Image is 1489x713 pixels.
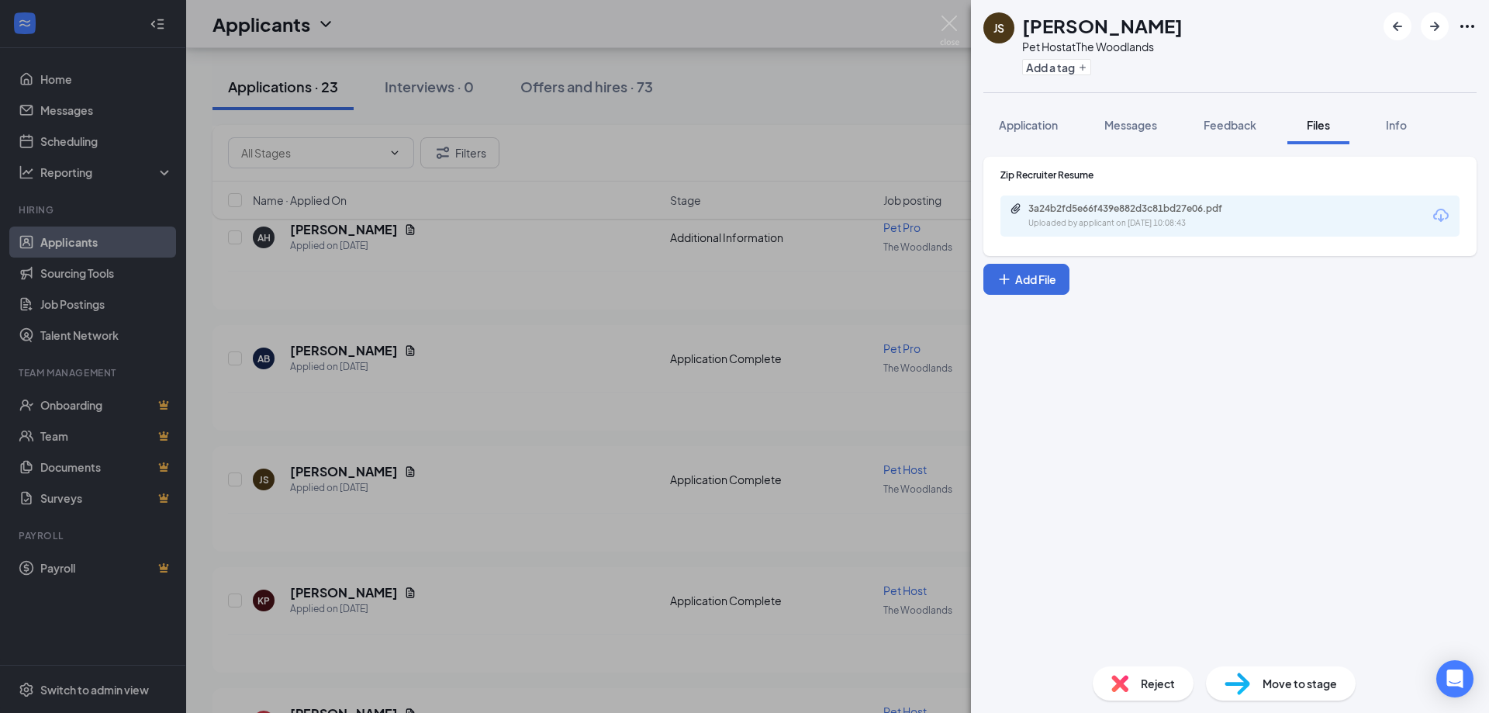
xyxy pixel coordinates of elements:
[1022,39,1183,54] div: Pet Host at The Woodlands
[1010,202,1261,230] a: Paperclip3a24b2fd5e66f439e882d3c81bd27e06.pdfUploaded by applicant on [DATE] 10:08:43
[993,20,1004,36] div: JS
[1028,202,1245,215] div: 3a24b2fd5e66f439e882d3c81bd27e06.pdf
[1000,168,1460,182] div: Zip Recruiter Resume
[1010,202,1022,215] svg: Paperclip
[1022,59,1091,75] button: PlusAdd a tag
[1384,12,1411,40] button: ArrowLeftNew
[1421,12,1449,40] button: ArrowRight
[1204,118,1256,132] span: Feedback
[983,264,1069,295] button: Add FilePlus
[1104,118,1157,132] span: Messages
[1432,206,1450,225] svg: Download
[1436,660,1473,697] div: Open Intercom Messenger
[1022,12,1183,39] h1: [PERSON_NAME]
[1141,675,1175,692] span: Reject
[1078,63,1087,72] svg: Plus
[997,272,1012,287] svg: Plus
[1307,118,1330,132] span: Files
[1458,17,1477,36] svg: Ellipses
[1425,17,1444,36] svg: ArrowRight
[999,118,1058,132] span: Application
[1263,675,1337,692] span: Move to stage
[1386,118,1407,132] span: Info
[1028,217,1261,230] div: Uploaded by applicant on [DATE] 10:08:43
[1388,17,1407,36] svg: ArrowLeftNew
